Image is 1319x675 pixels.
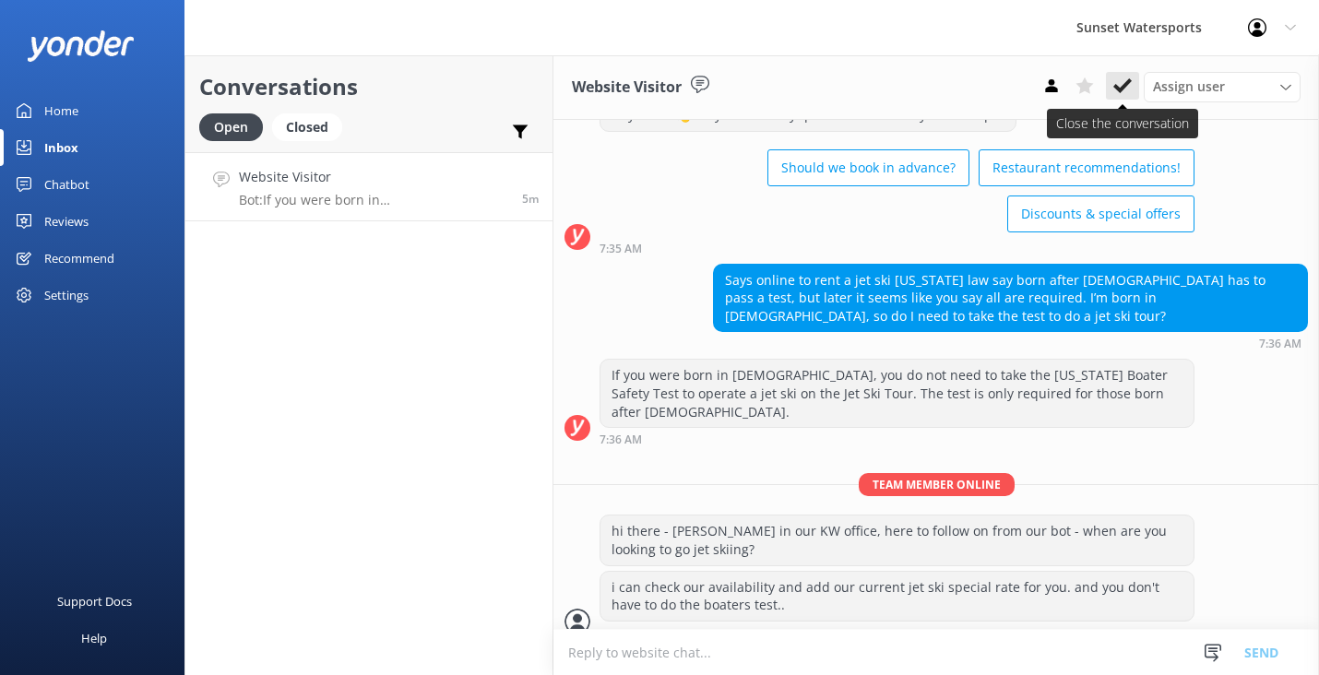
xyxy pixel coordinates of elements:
div: Help [81,620,107,657]
strong: 7:36 AM [600,434,642,445]
h3: Website Visitor [572,76,682,100]
button: Should we book in advance? [767,149,969,186]
h4: Website Visitor [239,167,508,187]
div: If you were born in [DEMOGRAPHIC_DATA], you do not need to take the [US_STATE] Boater Safety Test... [600,360,1194,427]
div: Support Docs [57,583,132,620]
a: Website VisitorBot:If you were born in [DEMOGRAPHIC_DATA], you do not need to take the [US_STATE]... [185,152,553,221]
div: Assign User [1144,72,1301,101]
div: 07:36pm 09-Aug-2025 (UTC -05:00) America/Cancun [713,337,1308,349]
strong: 7:36 AM [1259,338,1301,349]
div: Closed [272,113,342,141]
span: [PERSON_NAME] at Sunset [655,628,797,639]
button: Restaurant recommendations! [979,149,1194,186]
div: Inbox [44,129,78,166]
span: Team member online [859,473,1015,496]
span: • Unread [803,628,850,639]
strong: 7:35 AM [600,243,642,255]
div: Home [44,92,78,129]
img: yonder-white-logo.png [28,30,134,61]
div: 07:36pm 09-Aug-2025 (UTC -05:00) America/Cancun [600,432,1194,445]
div: 07:39pm 09-Aug-2025 (UTC -05:00) America/Cancun [600,626,1194,639]
a: Open [199,116,272,136]
div: Reviews [44,203,89,240]
strong: 7:39 AM [600,628,642,639]
span: 07:36pm 09-Aug-2025 (UTC -05:00) America/Cancun [522,191,539,207]
p: Bot: If you were born in [DEMOGRAPHIC_DATA], you do not need to take the [US_STATE] Boater Safety... [239,192,508,208]
div: Chatbot [44,166,89,203]
div: Open [199,113,263,141]
div: i can check our availability and add our current jet ski special rate for you. and you don't have... [600,572,1194,621]
span: Assign user [1153,77,1225,97]
div: Says online to rent a jet ski [US_STATE] law say born after [DEMOGRAPHIC_DATA] has to pass a test... [714,265,1307,332]
div: 07:35pm 09-Aug-2025 (UTC -05:00) America/Cancun [600,242,1194,255]
div: Settings [44,277,89,314]
div: hi there - [PERSON_NAME] in our KW office, here to follow on from our bot - when are you looking ... [600,515,1194,564]
a: Closed [272,116,351,136]
button: Discounts & special offers [1007,195,1194,232]
h2: Conversations [199,69,539,104]
div: Recommend [44,240,114,277]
